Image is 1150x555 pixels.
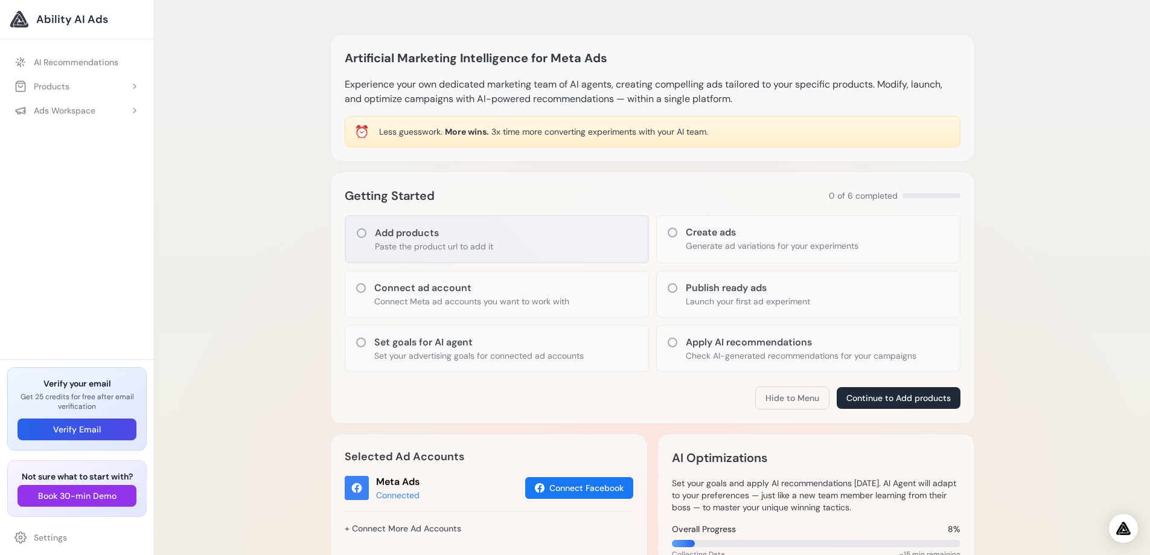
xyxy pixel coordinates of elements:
span: 8% [948,523,960,535]
h2: Getting Started [345,186,435,205]
h1: Artificial Marketing Intelligence for Meta Ads [345,48,607,68]
h3: Verify your email [18,377,136,390]
button: Book 30-min Demo [18,485,136,507]
p: Generate ad variations for your experiments [686,240,858,252]
button: Continue to Add products [837,387,960,409]
h3: Set goals for AI agent [374,335,584,350]
h2: Selected Ad Accounts [345,448,633,465]
button: Hide to Menu [755,387,829,409]
button: Products [7,75,147,97]
p: Launch your first ad experiment [686,295,810,307]
a: AI Recommendations [7,51,147,73]
h2: AI Optimizations [672,448,767,467]
h3: Add products [375,226,493,240]
p: Set your goals and apply AI recommendations [DATE]. AI Agent will adapt to your preferences — jus... [672,477,960,513]
p: Get 25 credits for free after email verification [18,392,136,411]
h3: Not sure what to start with? [18,470,136,483]
div: Connected [376,489,420,501]
p: Experience your own dedicated marketing team of AI agents, creating compelling ads tailored to yo... [345,77,960,106]
div: Open Intercom Messenger [1109,514,1138,543]
span: Less guesswork. [379,126,442,137]
p: Check AI-generated recommendations for your campaigns [686,350,916,362]
div: Ads Workspace [14,104,95,117]
a: + Connect More Ad Accounts [345,518,461,539]
span: Overall Progress [672,523,736,535]
a: Ability AI Ads [10,10,144,29]
div: Meta Ads [376,475,420,489]
div: Products [14,80,69,92]
button: Verify Email [18,419,136,440]
button: Ads Workspace [7,100,147,121]
p: Paste the product url to add it [375,240,493,252]
span: 0 of 6 completed [829,190,898,202]
h3: Create ads [686,225,858,240]
a: Settings [7,527,147,548]
span: More wins. [445,126,489,137]
p: Connect Meta ad accounts you want to work with [374,295,569,307]
div: ⏰ [354,123,369,140]
span: 3x time more converting experiments with your AI team. [491,126,708,137]
p: Set your advertising goals for connected ad accounts [374,350,584,362]
h3: Connect ad account [374,281,569,295]
span: Ability AI Ads [36,11,108,28]
button: Connect Facebook [525,477,633,499]
h3: Apply AI recommendations [686,335,916,350]
h3: Publish ready ads [686,281,810,295]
